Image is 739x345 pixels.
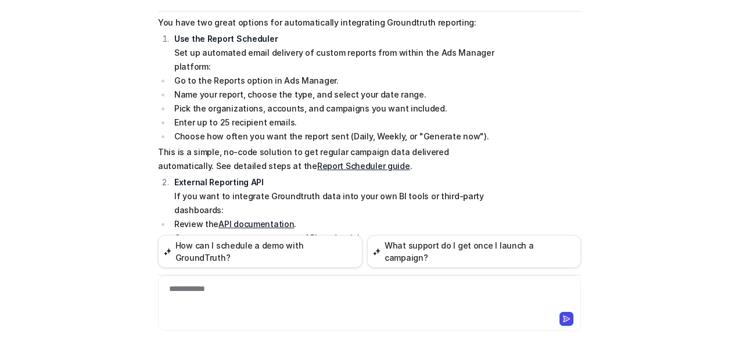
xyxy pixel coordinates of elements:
[158,16,498,30] p: You have two great options for automatically integrating Groundtruth reporting:
[158,145,498,173] p: This is a simple, no-code solution to get regular campaign data delivered automatically. See deta...
[218,219,294,229] a: API documentation
[171,74,498,88] li: Go to the Reports option in Ads Manager.
[171,116,498,130] li: Enter up to 25 recipient emails.
[171,175,498,217] li: If you want to integrate Groundtruth data into your own BI tools or third-party dashboards:
[158,235,363,268] button: How can I schedule a demo with GroundTruth?
[317,161,410,171] a: Report Scheduler guide
[367,235,581,268] button: What support do I get once I launch a campaign?
[174,34,278,44] strong: Use the Report Scheduler
[171,217,498,231] li: Review the .
[171,88,498,102] li: Name your report, choose the type, and select your date range.
[174,177,264,187] strong: External Reporting API
[171,231,498,245] li: Contact support to request your API credentials.
[171,130,498,143] li: Choose how often you want the report sent (Daily, Weekly, or "Generate now").
[171,102,498,116] li: Pick the organizations, accounts, and campaigns you want included.
[171,32,498,74] li: Set up automated email delivery of custom reports from within the Ads Manager platform:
